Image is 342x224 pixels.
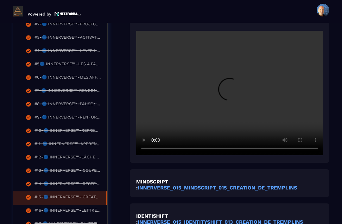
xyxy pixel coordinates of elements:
[35,208,101,215] div: #16-🔵 INNERVERSE™-LETTRE DE COLÈRE
[35,128,101,135] div: #10-🔵 INNERVERSE™-REPRENDS TON POUVOIR
[35,181,101,188] div: #14-🔵 INNERVERSE™- RESTE TOI-MÊME
[35,75,101,82] div: #6-🔵 INNERVERSE™-MES AFFIRMATIONS POSITIVES
[35,88,101,95] div: #7-🔵 INNERVERSE™-RENCONTRE AVEC TON ENFANT INTÉRIEUR.
[28,12,51,16] p: Powered by
[35,22,101,29] div: #2-🔵 INNERVERSE™-PROJECTION & TRANSFORMATION PERSONNELLE
[35,101,101,108] div: #8-🔵 INNERVERSE™-PAUSE : TU VIENS D’ACTIVER TON NOUVEAU CYCLE
[35,168,101,175] div: #13-🔵 INNERVERSE™- COUPER LES SACS DE SABLE
[138,185,297,191] a: INNERVERSE_015_MINDSCRIPT_015_CREATION_DE_TREMPLINS
[35,195,100,202] div: #15-🔵 INNERVERSE™- CRÉATION DE TREMPLINS
[13,6,23,16] img: logo-branding
[35,141,101,148] div: #11-🔵 INNERVERSE™-APPRENDS À DIRE NON
[35,48,101,55] div: #4-🔵 INNERVERSE™-LEVER LES VOILES INTÉRIEURS
[35,115,101,122] div: #9-🔵 INNERVERSE™-RENFORCE TON MINDSET
[136,179,168,191] strong: MINDSCRIPT :
[35,35,101,42] div: #3-🔵 INNERVERSE™-ACTIVATION PUISSANTE
[35,61,101,68] div: #5🔵 INNERVERSE™–LES 4 PALIERS VERS TA PRISE DE CONSCIENCE RÉUSSIE
[35,155,101,162] div: #12-🔵 INNERVERSE™-LÂCHER-PRISE
[54,11,81,16] img: logo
